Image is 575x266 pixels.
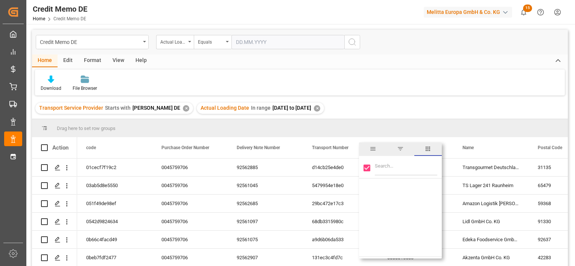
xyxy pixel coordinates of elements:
[303,159,378,176] div: d14cb25e4de0
[152,177,228,194] div: 0045759706
[237,145,280,150] span: Delivery Note Number
[228,177,303,194] div: 92561045
[78,54,107,67] div: Format
[194,35,231,49] button: open menu
[251,105,271,111] span: In range
[33,16,45,21] a: Home
[228,195,303,212] div: 92562685
[152,231,228,248] div: 0045759706
[77,231,152,248] div: 0b66c4facd49
[105,105,131,111] span: Starts with
[303,213,378,230] div: 68db3315980c
[344,35,360,49] button: search button
[523,5,532,12] span: 15
[303,195,378,212] div: 29bc472e17c3
[32,54,58,67] div: Home
[107,54,130,67] div: View
[198,37,224,45] div: Equals
[77,213,152,230] div: 0542d9824634
[32,195,77,213] div: Press SPACE to select this row.
[453,231,529,248] div: Edeka Foodservice GmbH [DOMAIN_NAME]
[86,145,96,150] span: code
[386,142,414,156] span: filter
[414,142,442,156] span: columns
[228,231,303,248] div: 92561075
[41,85,61,92] div: Download
[39,105,103,111] span: Transport Service Provider
[152,195,228,212] div: 0045759706
[228,159,303,176] div: 92562885
[161,145,209,150] span: Purchase Order Number
[375,160,437,175] input: Filter Columns Input
[303,231,378,248] div: a9d6b06da533
[538,145,562,150] span: Postal Code
[453,195,529,212] div: Amazon Logistik [PERSON_NAME] GmbH
[77,159,152,176] div: 01cecf7f19c2
[314,105,320,112] div: ✕
[228,213,303,230] div: 92561097
[152,213,228,230] div: 0045759706
[32,231,77,249] div: Press SPACE to select this row.
[272,105,311,111] span: [DATE] to [DATE]
[453,213,529,230] div: Lidl GmbH Co. KG
[424,7,512,18] div: Melitta Europa GmbH & Co. KG
[130,54,152,67] div: Help
[359,142,386,156] span: general
[453,177,529,194] div: TS Lager 241 Raunheim
[132,105,180,111] span: [PERSON_NAME] DE
[183,105,189,112] div: ✕
[453,159,529,176] div: Transgourmet Deutschland GmbH Co.
[312,145,348,150] span: Transport Number
[52,144,68,151] div: Action
[515,4,532,21] button: show 15 new notifications
[73,85,97,92] div: File Browser
[152,159,228,176] div: 0045759706
[424,5,515,19] button: Melitta Europa GmbH & Co. KG
[303,177,378,194] div: 5479954e18e0
[32,177,77,195] div: Press SPACE to select this row.
[77,177,152,194] div: 03ab5d8e5550
[201,105,249,111] span: Actual Loading Date
[156,35,194,49] button: open menu
[33,3,87,15] div: Credit Memo DE
[58,54,78,67] div: Edit
[462,145,474,150] span: Name
[36,35,149,49] button: open menu
[231,35,344,49] input: DD.MM.YYYY
[77,195,152,212] div: 051f49de98ef
[160,37,186,45] div: Actual Loading Date
[40,37,140,46] div: Credit Memo DE
[57,125,116,131] span: Drag here to set row groups
[532,4,549,21] button: Help Center
[32,159,77,177] div: Press SPACE to select this row.
[32,213,77,231] div: Press SPACE to select this row.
